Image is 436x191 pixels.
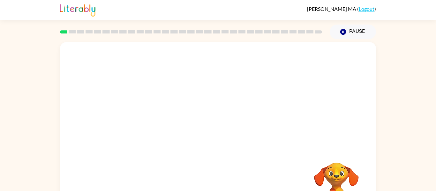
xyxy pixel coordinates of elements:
img: Literably [60,3,95,17]
span: [PERSON_NAME] MA [307,6,357,12]
div: ( ) [307,6,376,12]
a: Logout [359,6,374,12]
button: Pause [330,25,376,39]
